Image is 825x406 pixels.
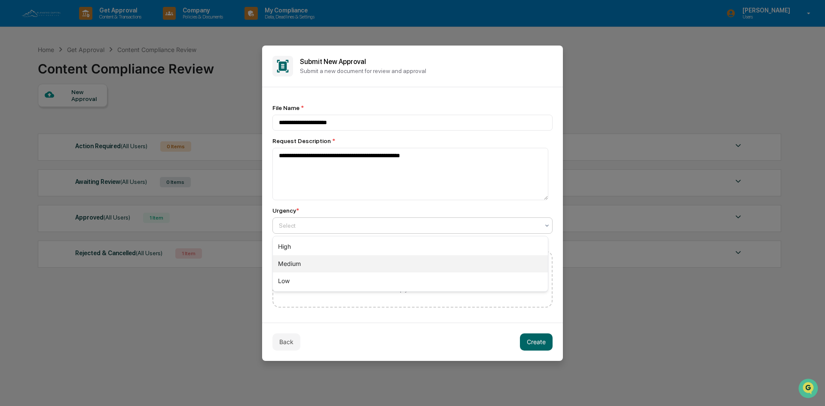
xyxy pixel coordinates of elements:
[146,68,156,79] button: Start new chat
[272,137,553,144] div: Request Description
[300,58,553,66] h2: Submit New Approval
[273,272,548,290] div: Low
[29,66,141,74] div: Start new chat
[29,74,109,81] div: We're available if you need us!
[273,255,548,272] div: Medium
[9,66,24,81] img: 1746055101610-c473b297-6a78-478c-a979-82029cc54cd1
[17,125,54,133] span: Data Lookup
[9,109,15,116] div: 🖐️
[272,333,300,351] button: Back
[61,145,104,152] a: Powered byPylon
[62,109,69,116] div: 🗄️
[300,67,553,74] p: Submit a new document for review and approval
[5,121,58,137] a: 🔎Data Lookup
[520,333,553,351] button: Create
[17,108,55,117] span: Preclearance
[9,125,15,132] div: 🔎
[86,146,104,152] span: Pylon
[59,105,110,120] a: 🗄️Attestations
[272,104,553,111] div: File Name
[5,105,59,120] a: 🖐️Preclearance
[9,18,156,32] p: How can we help?
[71,108,107,117] span: Attestations
[272,207,299,214] div: Urgency
[273,238,548,255] div: High
[797,378,821,401] iframe: Open customer support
